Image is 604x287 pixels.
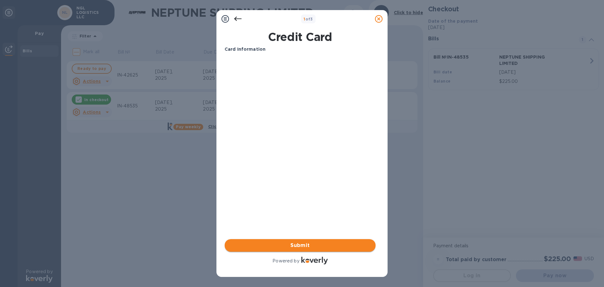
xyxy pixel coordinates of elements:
[272,258,299,264] p: Powered by
[225,239,376,252] button: Submit
[225,47,266,52] b: Card Information
[304,17,305,21] span: 1
[230,242,371,249] span: Submit
[222,30,378,43] h1: Credit Card
[225,58,376,152] iframe: Your browser does not support iframes
[304,17,313,21] b: of 3
[301,257,328,264] img: Logo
